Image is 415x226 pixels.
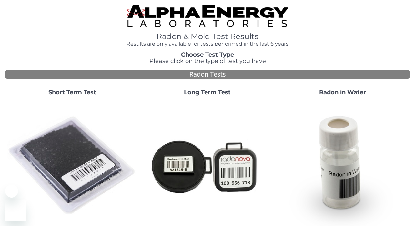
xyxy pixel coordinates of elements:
img: TightCrop.jpg [127,5,288,27]
strong: Choose Test Type [181,51,234,58]
span: Please click on the type of test you have [149,57,266,65]
iframe: Close message [5,185,18,198]
h4: Results are only available for tests performed in the last 6 years [127,41,288,47]
strong: Radon in Water [319,89,366,96]
h1: Radon & Mold Test Results [127,32,288,41]
strong: Long Term Test [184,89,231,96]
div: Radon Tests [5,70,410,79]
iframe: Button to launch messaging window [5,200,26,221]
strong: Short Term Test [48,89,96,96]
